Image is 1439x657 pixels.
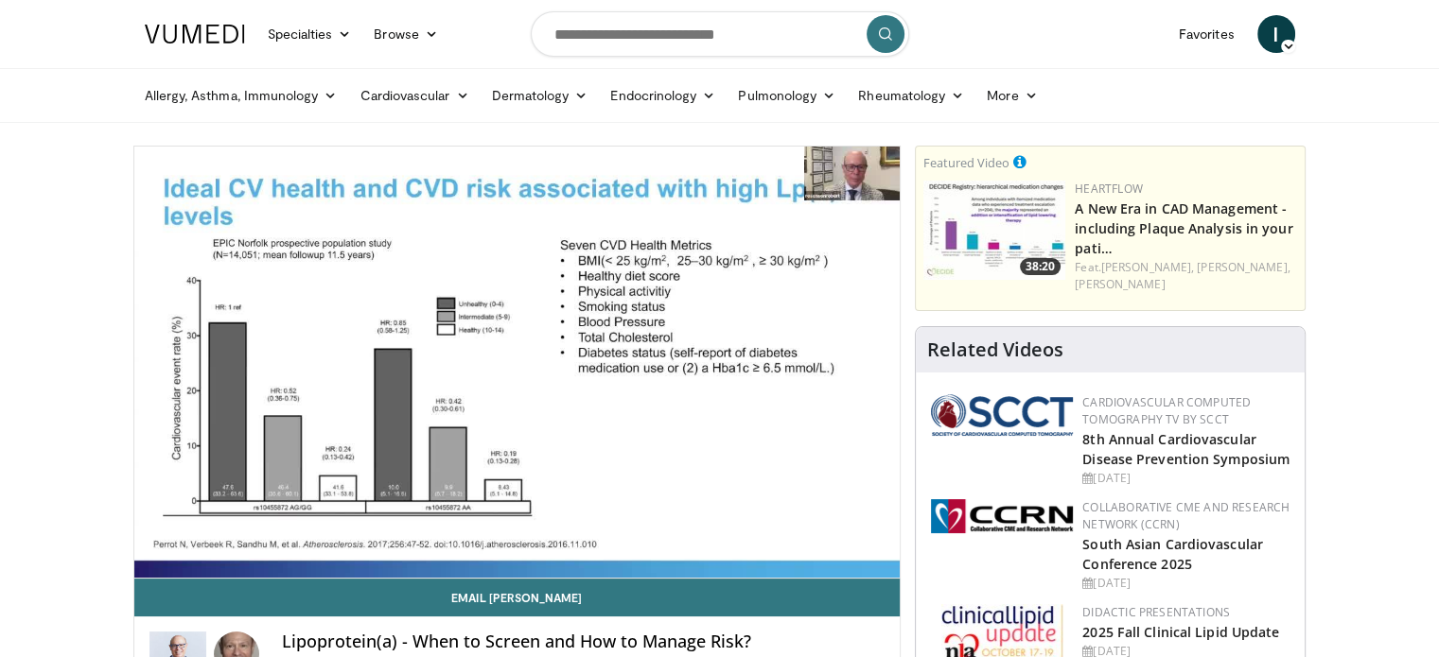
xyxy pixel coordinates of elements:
[531,11,909,57] input: Search topics, interventions
[481,77,600,114] a: Dermatology
[1082,604,1290,621] div: Didactic Presentations
[134,579,901,616] a: Email [PERSON_NAME]
[256,15,363,53] a: Specialties
[1082,394,1251,427] a: Cardiovascular Computed Tomography TV by SCCT
[133,77,349,114] a: Allergy, Asthma, Immunology
[282,631,886,652] h4: Lipoprotein(a) - When to Screen and How to Manage Risk?
[923,154,1009,171] small: Featured Video
[1082,535,1263,573] a: South Asian Cardiovascular Conference 2025
[923,181,1065,280] img: 738d0e2d-290f-4d89-8861-908fb8b721dc.150x105_q85_crop-smart_upscale.jpg
[923,181,1065,280] a: 38:20
[1167,15,1246,53] a: Favorites
[1082,470,1290,487] div: [DATE]
[1197,259,1290,275] a: [PERSON_NAME],
[927,338,1063,361] h4: Related Videos
[1075,276,1165,292] a: [PERSON_NAME]
[1082,430,1290,468] a: 8th Annual Cardiovascular Disease Prevention Symposium
[1257,15,1295,53] a: I
[1075,199,1292,257] a: A New Era in CAD Management - including Plaque Analysis in your pati…
[599,77,727,114] a: Endocrinology
[847,77,975,114] a: Rheumatology
[348,77,480,114] a: Cardiovascular
[1082,575,1290,592] div: [DATE]
[145,25,245,43] img: VuMedi Logo
[1082,499,1290,532] a: Collaborative CME and Research Network (CCRN)
[1075,181,1143,197] a: Heartflow
[1075,259,1297,293] div: Feat.
[1020,258,1061,275] span: 38:20
[931,499,1073,533] img: a04ee3ba-8487-4636-b0fb-5e8d268f3737.png.150x105_q85_autocrop_double_scale_upscale_version-0.2.png
[1101,259,1194,275] a: [PERSON_NAME],
[134,147,901,579] video-js: Video Player
[362,15,449,53] a: Browse
[727,77,847,114] a: Pulmonology
[931,394,1073,436] img: 51a70120-4f25-49cc-93a4-67582377e75f.png.150x105_q85_autocrop_double_scale_upscale_version-0.2.png
[975,77,1048,114] a: More
[1082,623,1279,641] a: 2025 Fall Clinical Lipid Update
